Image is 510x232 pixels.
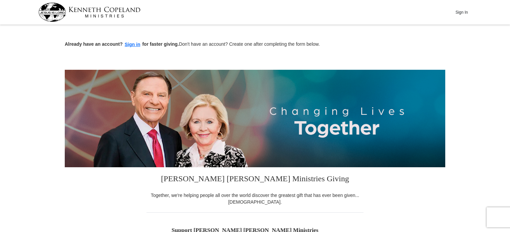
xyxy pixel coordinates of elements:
[452,7,472,17] button: Sign In
[65,41,179,47] strong: Already have an account? for faster giving.
[147,167,363,192] h3: [PERSON_NAME] [PERSON_NAME] Ministries Giving
[123,41,143,48] button: Sign in
[65,41,445,48] p: Don't have an account? Create one after completing the form below.
[38,3,141,22] img: kcm-header-logo.svg
[147,192,363,205] div: Together, we're helping people all over the world discover the greatest gift that has ever been g...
